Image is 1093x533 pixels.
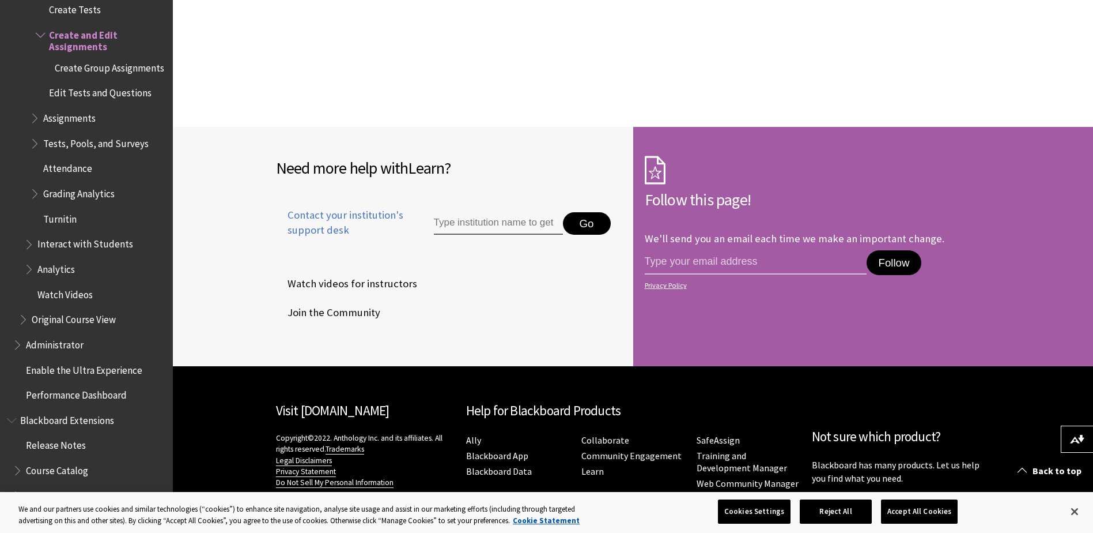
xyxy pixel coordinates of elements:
button: Accept All Cookies [881,500,958,524]
button: Go [563,212,611,235]
button: Follow [867,250,921,276]
a: Visit [DOMAIN_NAME] [276,402,389,419]
span: Create and Edit Assignments [49,25,165,52]
span: Create Group Assignments [55,58,164,74]
h2: Help for Blackboard Products [466,401,800,421]
span: Blackboard Extensions [20,411,114,426]
a: Trademarks [326,444,364,455]
a: Learn [581,466,604,478]
p: We'll send you an email each time we make an important change. [645,232,944,245]
a: Collaborate [581,434,629,446]
a: More information about your privacy, opens in a new tab [513,516,580,526]
input: Type institution name to get support [434,212,563,235]
input: email address [645,250,867,275]
span: Watch Videos [37,285,93,301]
span: Interact with Students [37,235,133,250]
a: Ally [466,434,481,446]
h2: Follow this page! [645,187,990,212]
span: Attendance [43,159,92,175]
span: Course Catalog [26,461,88,476]
span: Learn [408,157,444,178]
span: Performance Dashboard [26,385,127,401]
h2: Need more help with ? [276,156,622,180]
a: Back to top [1009,460,1093,482]
a: Contact your institution's support desk [276,208,407,252]
span: Join the Community [276,304,380,321]
span: Grading Analytics [43,184,115,200]
span: Analytics [37,260,75,275]
h2: Not sure which product? [812,427,990,447]
a: SafeAssign [697,434,740,446]
span: Release Notes [26,436,86,452]
a: Do Not Sell My Personal Information [276,478,394,488]
span: Edit Tests and Questions [49,84,152,99]
span: Original Course View [32,310,116,325]
span: Contact your institution's support desk [276,208,407,238]
span: Enable the Ultra Experience [26,361,142,376]
span: Turnitin [43,209,77,225]
a: Community Engagement [581,450,682,462]
a: Blackboard App [466,450,528,462]
a: Legal Disclaimers [276,456,332,466]
a: Training and Development Manager [697,450,787,474]
img: Subscription Icon [645,156,665,185]
span: Assignments [43,108,96,124]
a: Blackboard Data [466,466,532,478]
button: Close [1062,499,1087,524]
span: Tests, Pools, and Surveys [43,134,149,149]
p: Copyright©2022. Anthology Inc. and its affiliates. All rights reserved. [276,433,455,487]
p: Blackboard has many products. Let us help you find what you need. [812,459,990,485]
a: Privacy Statement [276,467,336,477]
span: Administrator [26,335,84,351]
span: Watch videos for instructors [276,275,417,292]
a: Web Community Manager [697,478,799,490]
button: Cookies Settings [718,500,791,524]
div: We and our partners use cookies and similar technologies (“cookies”) to enhance site navigation, ... [18,504,601,526]
a: Privacy Policy [645,281,987,290]
span: Extended Course Management v2 [26,486,164,502]
a: Join the Community [276,304,383,321]
button: Reject All [800,500,872,524]
a: Watch videos for instructors [276,275,419,292]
